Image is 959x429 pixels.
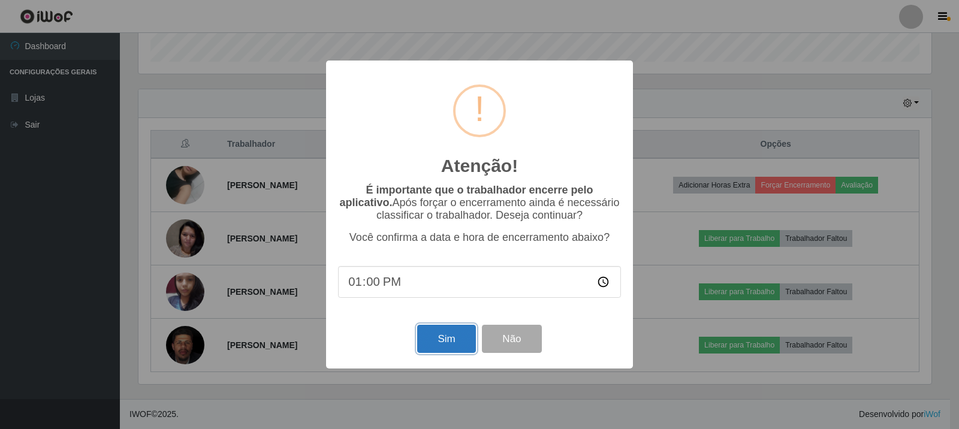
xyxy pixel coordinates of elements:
button: Sim [417,325,475,353]
b: É importante que o trabalhador encerre pelo aplicativo. [339,184,593,209]
h2: Atenção! [441,155,518,177]
p: Você confirma a data e hora de encerramento abaixo? [338,231,621,244]
p: Após forçar o encerramento ainda é necessário classificar o trabalhador. Deseja continuar? [338,184,621,222]
button: Não [482,325,541,353]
